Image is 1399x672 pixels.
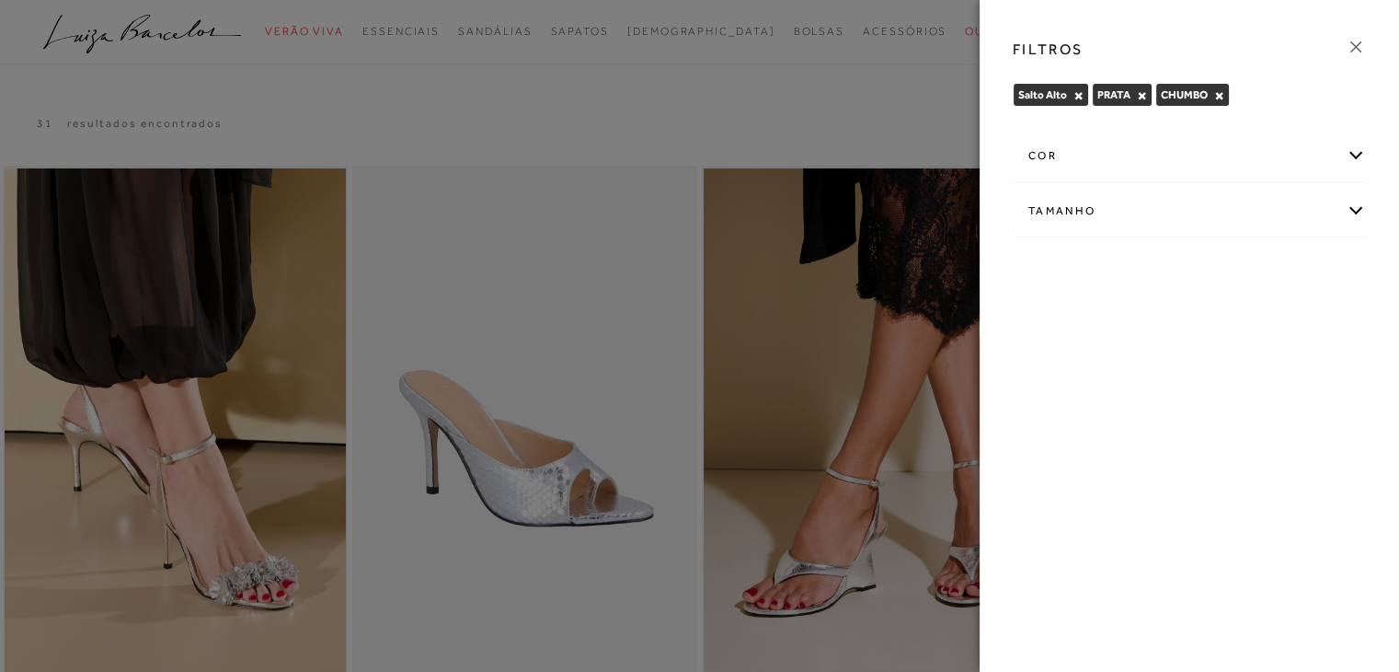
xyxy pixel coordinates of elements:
span: CHUMBO [1161,88,1208,101]
button: CHUMBO Close [1214,89,1224,102]
h3: FILTROS [1013,39,1084,60]
span: PRATA [1097,88,1130,101]
span: Salto Alto [1018,88,1067,101]
div: Tamanho [1014,187,1365,236]
button: PRATA Close [1137,89,1147,102]
div: cor [1014,132,1365,180]
button: Salto Alto Close [1073,89,1084,102]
